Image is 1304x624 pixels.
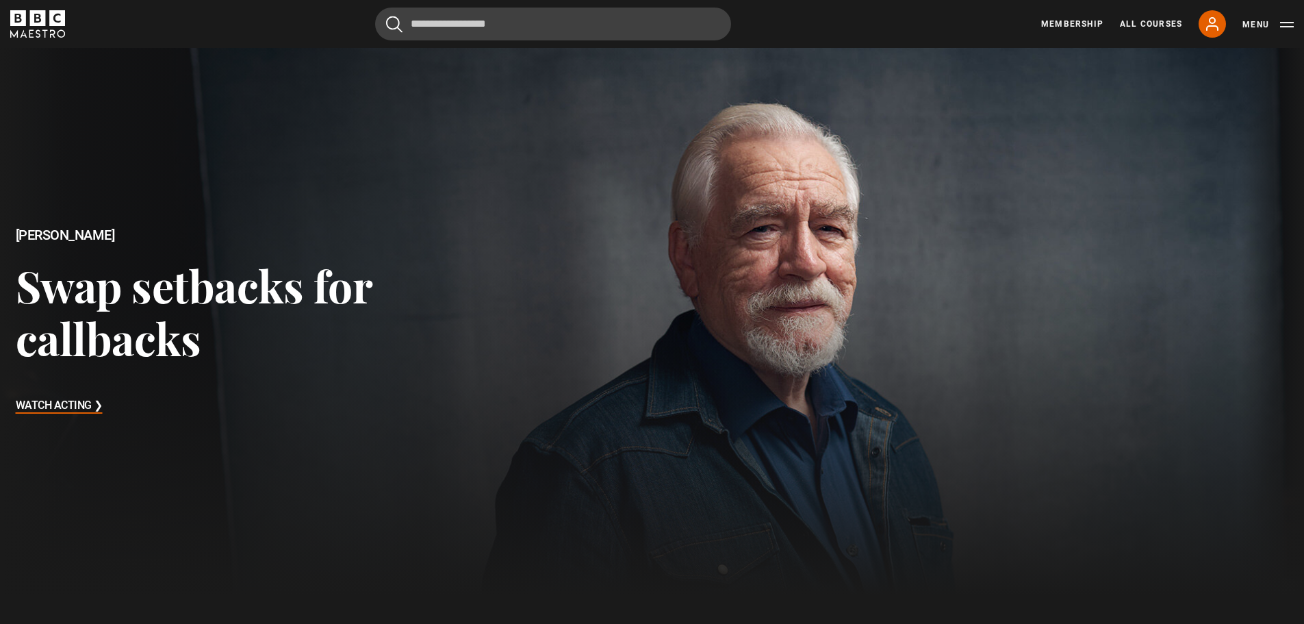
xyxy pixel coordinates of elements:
[1242,18,1294,32] button: Toggle navigation
[16,396,103,416] h3: Watch Acting ❯
[16,227,522,243] h2: [PERSON_NAME]
[386,16,402,33] button: Submit the search query
[10,10,65,38] svg: BBC Maestro
[375,8,731,40] input: Search
[1041,18,1103,30] a: Membership
[16,259,522,365] h3: Swap setbacks for callbacks
[1120,18,1182,30] a: All Courses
